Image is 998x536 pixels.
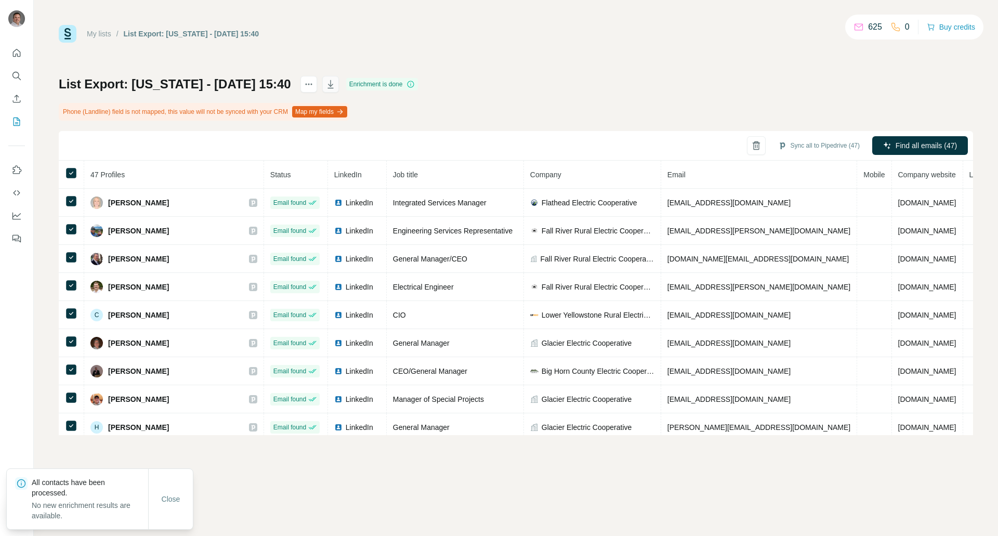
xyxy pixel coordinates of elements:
[542,394,632,404] span: Glacier Electric Cooperative
[90,365,103,377] img: Avatar
[108,338,169,348] span: [PERSON_NAME]
[542,226,654,236] span: Fall River Rural Electric Cooperative
[530,311,539,319] img: company-logo
[32,500,148,521] p: No new enrichment results are available.
[116,29,119,39] li: /
[898,395,956,403] span: [DOMAIN_NAME]
[90,171,125,179] span: 47 Profiles
[667,423,850,432] span: [PERSON_NAME][EMAIL_ADDRESS][DOMAIN_NAME]
[872,136,968,155] button: Find all emails (47)
[667,199,791,207] span: [EMAIL_ADDRESS][DOMAIN_NAME]
[292,106,347,117] button: Map my fields
[542,198,637,208] span: Flathead Electric Cooperative
[898,199,956,207] span: [DOMAIN_NAME]
[393,339,450,347] span: General Manager
[8,184,25,202] button: Use Surfe API
[8,161,25,179] button: Use Surfe on LinkedIn
[667,171,686,179] span: Email
[154,490,188,508] button: Close
[541,254,654,264] span: Fall River Rural Electric Cooperative, Inc.
[108,226,169,236] span: [PERSON_NAME]
[273,395,306,404] span: Email found
[162,494,180,504] span: Close
[90,309,103,321] div: C
[59,103,349,121] div: Phone (Landline) field is not mapped, this value will not be synced with your CRM
[59,25,76,43] img: Surfe Logo
[393,311,406,319] span: CIO
[667,255,849,263] span: [DOMAIN_NAME][EMAIL_ADDRESS][DOMAIN_NAME]
[273,310,306,320] span: Email found
[8,229,25,248] button: Feedback
[863,171,885,179] span: Mobile
[868,21,882,33] p: 625
[334,339,343,347] img: LinkedIn logo
[898,339,956,347] span: [DOMAIN_NAME]
[90,337,103,349] img: Avatar
[273,282,306,292] span: Email found
[90,393,103,406] img: Avatar
[273,198,306,207] span: Email found
[108,254,169,264] span: [PERSON_NAME]
[667,227,850,235] span: [EMAIL_ADDRESS][PERSON_NAME][DOMAIN_NAME]
[393,227,513,235] span: Engineering Services Representative
[905,21,910,33] p: 0
[927,20,975,34] button: Buy credits
[542,422,632,433] span: Glacier Electric Cooperative
[393,171,418,179] span: Job title
[90,197,103,209] img: Avatar
[108,198,169,208] span: [PERSON_NAME]
[108,310,169,320] span: [PERSON_NAME]
[90,225,103,237] img: Avatar
[108,366,169,376] span: [PERSON_NAME]
[530,367,539,375] img: company-logo
[108,422,169,433] span: [PERSON_NAME]
[898,367,956,375] span: [DOMAIN_NAME]
[542,310,654,320] span: Lower Yellowstone Rural Electric Association
[334,255,343,263] img: LinkedIn logo
[393,255,467,263] span: General Manager/CEO
[667,367,791,375] span: [EMAIL_ADDRESS][DOMAIN_NAME]
[542,338,632,348] span: Glacier Electric Cooperative
[346,198,373,208] span: LinkedIn
[969,171,997,179] span: Landline
[542,366,654,376] span: Big Horn County Electric Cooperative, Inc.
[108,282,169,292] span: [PERSON_NAME]
[90,281,103,293] img: Avatar
[90,253,103,265] img: Avatar
[898,227,956,235] span: [DOMAIN_NAME]
[124,29,259,39] div: List Export: [US_STATE] - [DATE] 15:40
[530,227,539,235] img: company-logo
[273,367,306,376] span: Email found
[542,282,654,292] span: Fall River Rural Electric Cooperative
[667,311,791,319] span: [EMAIL_ADDRESS][DOMAIN_NAME]
[32,477,148,498] p: All contacts have been processed.
[530,199,539,207] img: company-logo
[898,171,956,179] span: Company website
[393,199,487,207] span: Integrated Services Manager
[270,171,291,179] span: Status
[898,283,956,291] span: [DOMAIN_NAME]
[8,112,25,131] button: My lists
[59,76,291,93] h1: List Export: [US_STATE] - [DATE] 15:40
[898,255,956,263] span: [DOMAIN_NAME]
[667,283,850,291] span: [EMAIL_ADDRESS][PERSON_NAME][DOMAIN_NAME]
[8,206,25,225] button: Dashboard
[273,226,306,236] span: Email found
[334,199,343,207] img: LinkedIn logo
[667,339,791,347] span: [EMAIL_ADDRESS][DOMAIN_NAME]
[346,310,373,320] span: LinkedIn
[8,89,25,108] button: Enrich CSV
[273,338,306,348] span: Email found
[346,282,373,292] span: LinkedIn
[346,366,373,376] span: LinkedIn
[334,367,343,375] img: LinkedIn logo
[898,311,956,319] span: [DOMAIN_NAME]
[667,395,791,403] span: [EMAIL_ADDRESS][DOMAIN_NAME]
[771,138,867,153] button: Sync all to Pipedrive (47)
[273,423,306,432] span: Email found
[334,283,343,291] img: LinkedIn logo
[8,44,25,62] button: Quick start
[898,423,956,432] span: [DOMAIN_NAME]
[300,76,317,93] button: actions
[346,226,373,236] span: LinkedIn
